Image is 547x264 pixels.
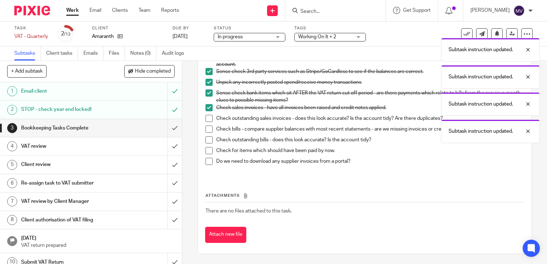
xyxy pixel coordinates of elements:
h1: Bookkeeping Tasks Complete [21,123,114,133]
h1: Email client [21,86,114,97]
h1: VAT review [21,141,114,152]
a: Work [66,7,79,14]
label: Client [92,25,164,31]
p: Amaranth [92,33,114,40]
label: Task [14,25,48,31]
a: Audit logs [162,47,189,60]
p: Unpick any incorrectly posted spend/receive money transactions [216,79,524,86]
p: Subtask instruction updated. [449,128,513,135]
p: Subtask instruction updated. [449,73,513,80]
button: + Add subtask [7,65,47,77]
img: svg%3E [513,5,525,16]
p: Check outstanding bills - does this look accurate? Is the account tidy? [216,136,524,143]
div: 8 [7,215,17,225]
button: Attach new file [205,227,246,243]
div: 7 [7,196,17,206]
a: Subtasks [14,47,41,60]
a: Client tasks [46,47,78,60]
a: Files [109,47,125,60]
a: Email [89,7,101,14]
h1: Re-assign task to VAT submitter [21,178,114,189]
small: /12 [64,32,71,36]
p: Check bills - compare supplier balances with most recent statements - are we missing invoices or ... [216,126,524,133]
div: VAT - Quarterly [14,33,48,40]
div: 5 [7,160,17,170]
h1: VAT review by Client Manager [21,196,114,207]
a: Emails [83,47,103,60]
p: Do we need to download any supplier invoices from a portal? [216,158,524,165]
h1: Client review [21,159,114,170]
div: 1 [7,86,17,96]
p: Check outstanding sales invoices - does this look accurate? Is the account tidy? Are there duplic... [216,115,524,122]
a: Reports [161,7,179,14]
span: There are no files attached to this task. [205,209,292,214]
div: 3 [7,123,17,133]
div: 6 [7,178,17,188]
h1: Client authorisation of VAT filing [21,215,114,225]
span: In progress [218,34,243,39]
a: Team [139,7,150,14]
div: 4 [7,141,17,151]
p: Sense check bank items which sit AFTER the VAT return cut off period - are there payments which r... [216,89,524,104]
h1: [DATE] [21,233,175,242]
span: Hide completed [135,69,171,74]
img: Pixie [14,6,50,15]
div: 2 [61,30,71,38]
span: Attachments [205,194,240,197]
p: Check for items which should have been paid by now. [216,147,524,154]
a: Notes (0) [130,47,156,60]
div: 2 [7,105,17,115]
label: Status [214,25,285,31]
button: Hide completed [124,65,175,77]
span: [DATE] [173,34,188,39]
a: Clients [112,7,128,14]
p: Sense check 3rd party services such as Stripe/GoCardless to see if the balances are correct. [216,68,524,75]
p: Subtask instruction updated. [449,101,513,108]
p: Subtask instruction updated. [449,46,513,53]
p: Check sales invoices - have all invoices been raised and credit notes applied. [216,104,524,111]
p: VAT return prepared [21,242,175,249]
h1: STOP - check year end locked! [21,104,114,115]
label: Due by [173,25,205,31]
